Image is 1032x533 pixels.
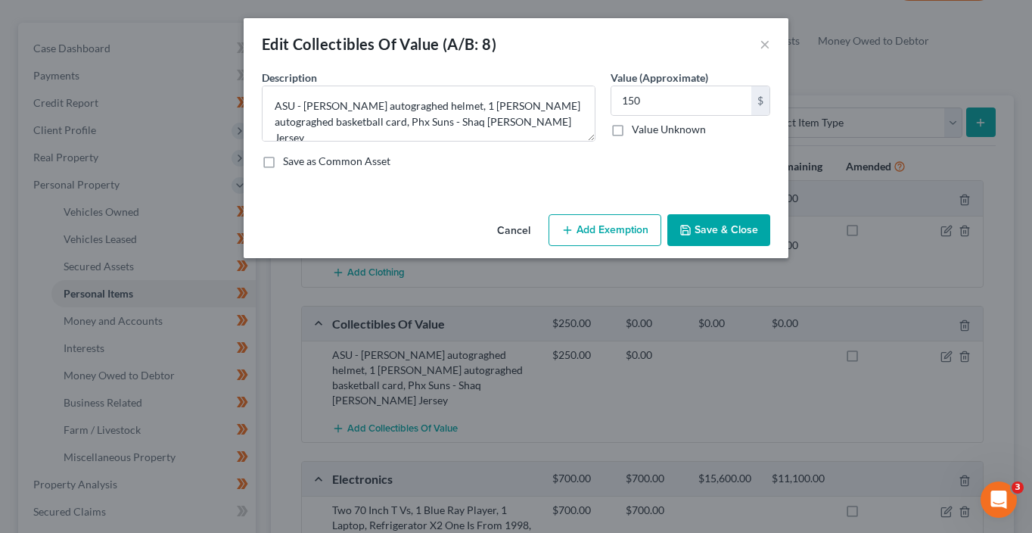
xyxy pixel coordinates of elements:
[751,86,769,115] div: $
[262,71,317,84] span: Description
[1012,482,1024,494] span: 3
[485,216,542,246] button: Cancel
[611,70,708,86] label: Value (Approximate)
[262,33,496,55] div: Edit Collectibles Of Value (A/B: 8)
[760,35,770,53] button: ×
[981,482,1017,518] iframe: Intercom live chat
[632,122,706,137] label: Value Unknown
[549,214,661,246] button: Add Exemption
[667,214,770,246] button: Save & Close
[283,154,390,169] label: Save as Common Asset
[611,86,751,115] input: 0.00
